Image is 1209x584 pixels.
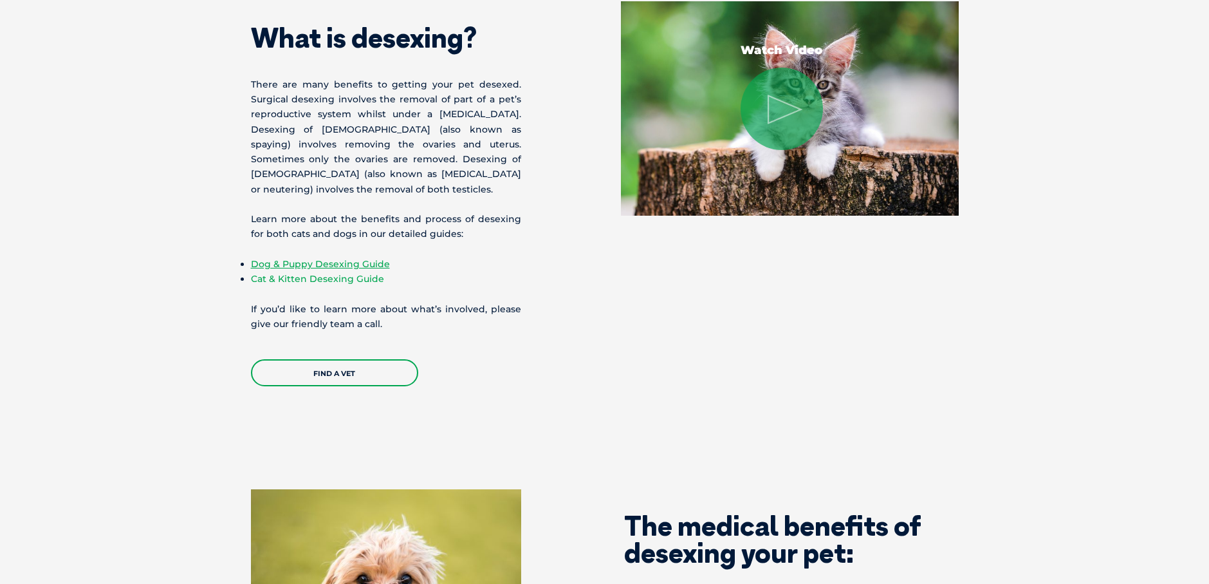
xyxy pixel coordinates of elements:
p: There are many benefits to getting your pet desexed. Surgical desexing involves the removal of pa... [251,77,521,197]
a: Dog & Puppy Desexing Guide [251,258,390,270]
p: Learn more about the benefits and process of desexing for both cats and dogs in our detailed guides: [251,212,521,241]
p: If you’d like to learn more about what’s involved, please give our friendly team a call. [251,302,521,332]
p: Watch Video [741,44,823,56]
h2: The medical benefits of desexing your pet: [624,513,994,567]
img: 20% off Desexing at Greencross Vets [621,1,959,216]
h2: What is desexing? [251,24,521,52]
a: Find a Vet [251,359,418,386]
a: Cat & Kitten Desexing Guide [251,273,384,285]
